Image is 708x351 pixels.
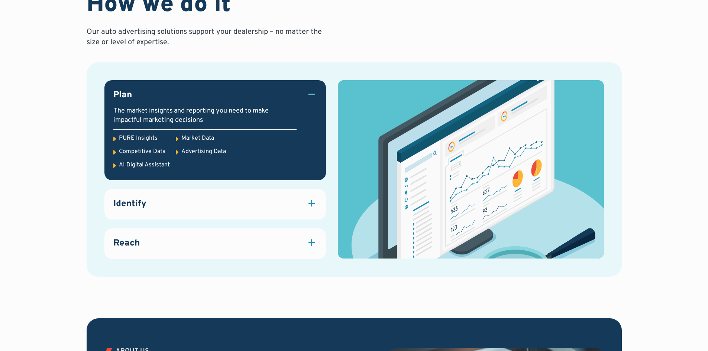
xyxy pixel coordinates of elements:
[113,237,140,250] h3: Reach
[113,89,132,102] h3: Plan
[119,134,158,142] div: PURE Insights
[119,161,170,169] div: AI Digital Assistant
[87,27,324,48] p: Our auto advertising solutions support your dealership – no matter the size or level of expertise.
[119,147,165,156] div: Competitive Data
[113,198,146,211] h3: Identify
[113,106,297,125] div: The market insights and reporting you need to make impactful marketing decisions
[338,80,604,259] img: dashboard
[181,134,214,142] div: Market Data
[181,147,226,156] div: Advertising Data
